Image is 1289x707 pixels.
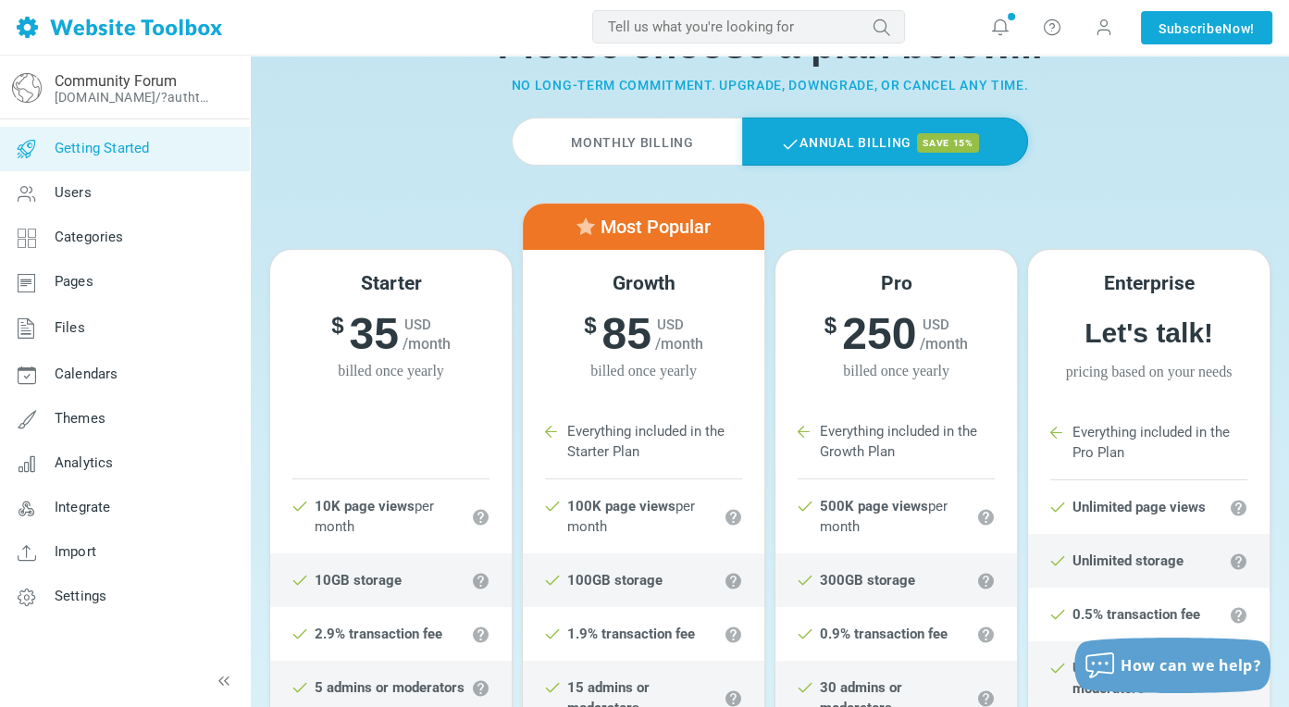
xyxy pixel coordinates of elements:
[820,572,915,589] strong: 300GB storage
[1033,272,1265,295] h5: Enterprise
[820,498,928,515] strong: 500K page views
[657,316,684,333] span: USD
[55,588,106,604] span: Settings
[404,316,431,333] span: USD
[567,626,695,642] strong: 1.9% transaction fee
[1074,638,1270,693] button: How can we help?
[315,626,442,642] strong: 2.9% transaction fee
[567,498,675,515] strong: 100K page views
[55,140,149,156] span: Getting Started
[275,272,507,295] h5: Starter
[55,499,110,515] span: Integrate
[55,90,216,105] a: [DOMAIN_NAME]/?authtoken=d69a64b427992fd3702acb613cbc9656&rememberMe=1
[780,360,1012,382] span: billed once yearly
[55,184,92,201] span: Users
[275,360,507,382] span: billed once yearly
[1141,11,1272,44] a: SubscribeNow!
[920,335,968,353] span: /month
[55,410,105,427] span: Themes
[270,479,512,553] li: per month
[567,572,663,589] strong: 100GB storage
[545,404,742,479] li: Everything included in the Starter Plan
[55,72,177,90] a: Community Forum
[780,272,1012,295] h5: Pro
[315,679,465,696] strong: 5 admins or moderators
[403,335,451,353] span: /month
[55,454,113,471] span: Analytics
[315,572,402,589] strong: 10GB storage
[1121,655,1261,676] span: How can we help?
[527,307,760,361] h6: 85
[12,73,42,103] img: globe-icon.png
[780,307,1012,361] h6: 250
[1072,660,1197,697] strong: Unlimited admins or moderators
[55,273,93,290] span: Pages
[275,307,507,361] h6: 35
[1033,316,1265,350] h6: Let's talk!
[592,10,905,43] input: Tell us what you're looking for
[535,216,752,238] h5: Most Popular
[742,118,1028,166] label: Annual Billing
[1072,606,1200,623] strong: 0.5% transaction fee
[512,78,1029,93] small: No long-term commitment. Upgrade, downgrade, or cancel any time.
[55,319,85,336] span: Files
[292,425,490,479] li: Starter Plan
[527,272,760,295] h5: Growth
[1072,499,1206,515] strong: Unlimited page views
[315,498,415,515] strong: 10K page views
[775,479,1017,553] li: per month
[824,307,842,343] sup: $
[1072,552,1184,569] strong: Unlimited storage
[798,404,995,479] li: Everything included in the Growth Plan
[917,133,979,153] span: save 15%
[1050,405,1247,480] li: Everything included in the Pro Plan
[1033,361,1265,383] span: Pricing based on your needs
[55,543,96,560] span: Import
[584,307,601,343] sup: $
[655,335,703,353] span: /month
[820,626,948,642] strong: 0.9% transaction fee
[523,479,764,553] li: per month
[923,316,949,333] span: USD
[55,366,118,382] span: Calendars
[55,229,124,245] span: Categories
[1222,19,1255,39] span: Now!
[527,360,760,382] span: billed once yearly
[512,118,741,166] label: Monthly Billing
[331,307,349,343] sup: $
